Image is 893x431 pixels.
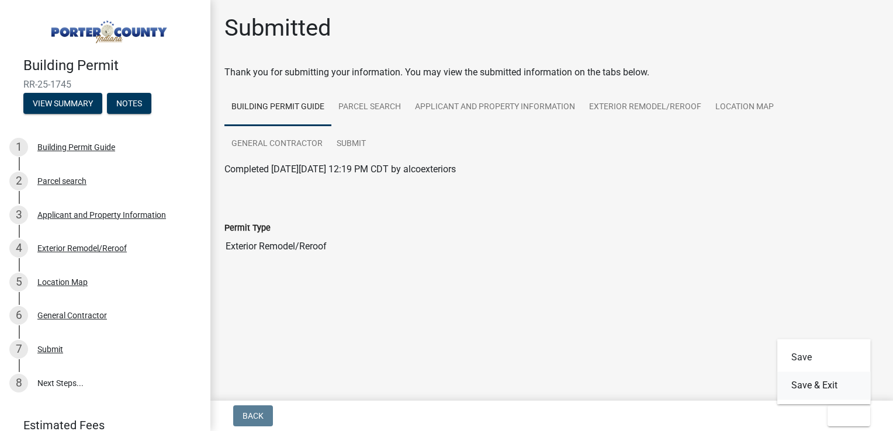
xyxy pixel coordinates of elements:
span: Completed [DATE][DATE] 12:19 PM CDT by alcoexteriors [224,164,456,175]
a: Location Map [708,89,781,126]
span: Exit [837,411,854,420]
a: Submit [330,126,373,163]
h1: Submitted [224,14,331,42]
button: Save [777,343,871,371]
div: Parcel search [37,177,86,185]
div: 4 [9,239,28,258]
span: Back [243,411,264,420]
div: Thank you for submitting your information. You may view the submitted information on the tabs below. [224,65,879,79]
div: 1 [9,138,28,157]
div: 2 [9,172,28,190]
div: Building Permit Guide [37,143,115,151]
button: Exit [828,405,870,426]
button: View Summary [23,93,102,114]
div: 3 [9,206,28,224]
img: Porter County, Indiana [23,12,192,45]
div: 5 [9,273,28,291]
a: Building Permit Guide [224,89,331,126]
wm-modal-confirm: Summary [23,99,102,109]
button: Notes [107,93,151,114]
div: 8 [9,374,28,392]
wm-modal-confirm: Notes [107,99,151,109]
div: General Contractor [37,311,107,319]
button: Save & Exit [777,371,871,399]
div: Exit [777,339,871,404]
div: 6 [9,306,28,325]
div: Applicant and Property Information [37,211,166,219]
span: RR-25-1745 [23,79,187,90]
div: Exterior Remodel/Reroof [37,244,127,252]
div: Submit [37,345,63,353]
div: 7 [9,340,28,359]
a: Applicant and Property Information [408,89,582,126]
a: Exterior Remodel/Reroof [582,89,708,126]
h4: Building Permit [23,57,201,74]
div: Location Map [37,278,88,286]
button: Back [233,405,273,426]
a: Parcel search [331,89,408,126]
a: General Contractor [224,126,330,163]
label: Permit Type [224,224,271,232]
